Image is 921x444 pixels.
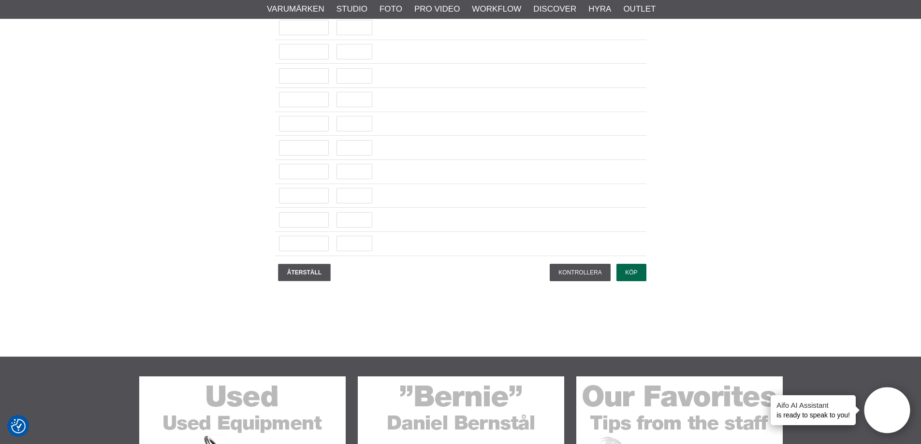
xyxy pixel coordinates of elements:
a: Pro Video [414,3,460,15]
a: Workflow [472,3,521,15]
input: Återställ [278,264,331,281]
a: Varumärken [267,3,324,15]
a: Discover [533,3,576,15]
a: Foto [380,3,402,15]
button: Samtyckesinställningar [11,417,26,435]
img: Revisit consent button [11,419,26,433]
a: Hyra [588,3,611,15]
a: Outlet [623,3,656,15]
div: is ready to speak to you! [771,395,856,425]
input: Kontrollera [550,264,610,281]
h4: Aifo AI Assistant [776,400,850,410]
a: Studio [336,3,367,15]
input: Köp [616,264,646,281]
